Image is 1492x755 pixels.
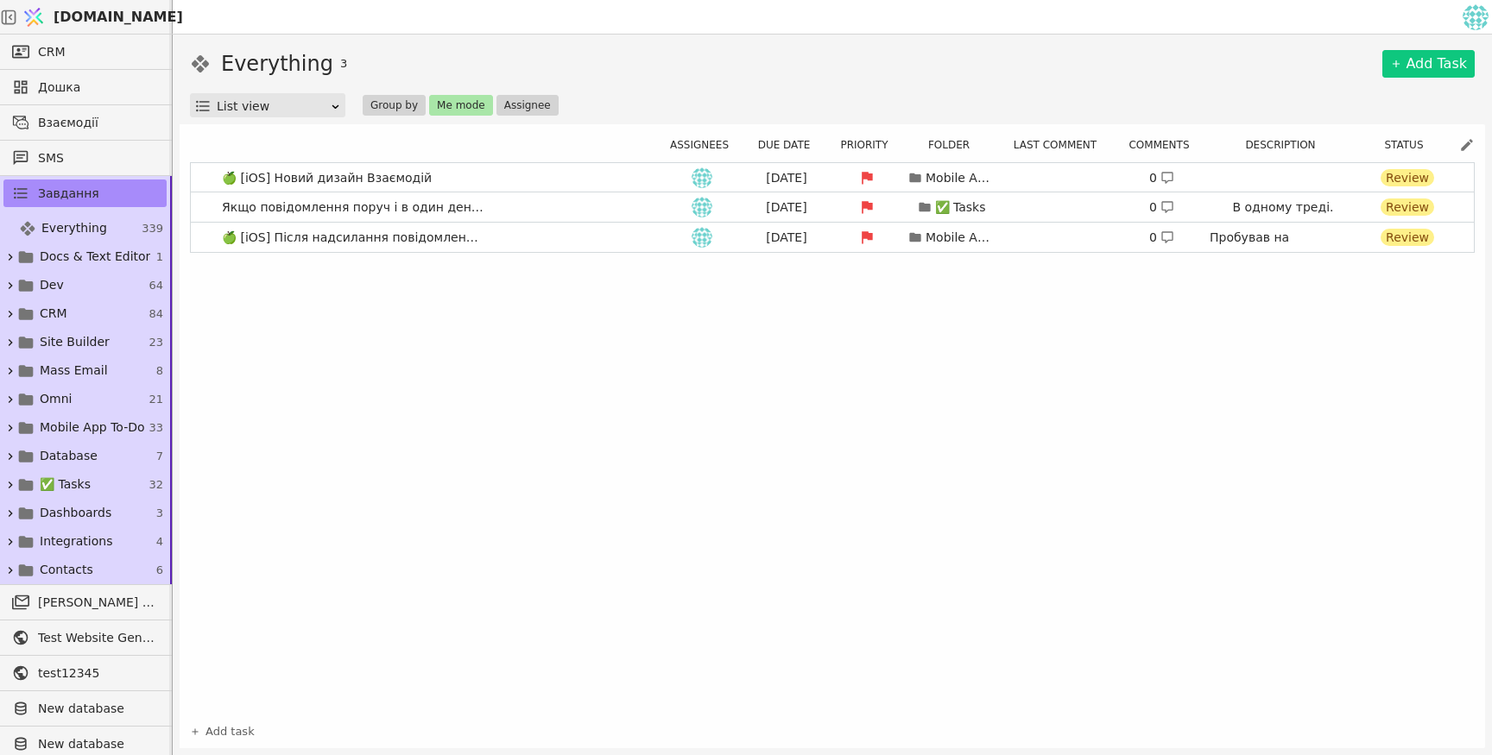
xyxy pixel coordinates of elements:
[692,167,712,188] img: ih
[38,43,66,61] span: CRM
[40,475,91,494] span: ✅ Tasks
[1379,135,1438,155] button: Status
[149,391,163,408] span: 21
[21,1,47,34] img: Logo
[38,114,158,132] span: Взаємодії
[190,723,255,740] a: Add task
[1240,135,1331,155] button: Description
[1149,198,1174,217] div: 0
[665,135,744,155] button: Assignees
[191,163,1474,192] a: 🍏 [iOS] Новий дизайн Взаємодійih[DATE]Mobile App To-Do0 Review
[17,1,173,34] a: [DOMAIN_NAME]
[835,135,903,155] button: Priority
[40,333,110,351] span: Site Builder
[3,588,167,616] a: [PERSON_NAME] розсилки
[156,533,163,551] span: 4
[40,362,108,380] span: Mass Email
[340,55,347,72] span: 3
[38,79,158,97] span: Дошка
[1233,198,1334,217] p: В одному треді.
[750,135,828,155] div: Due date
[40,390,72,408] span: Omni
[3,109,167,136] a: Взаємодії
[835,135,904,155] div: Priority
[1004,135,1116,155] div: Last comment
[926,169,995,187] p: Mobile App To-Do
[3,73,167,101] a: Дошка
[692,197,712,217] img: ih
[142,220,163,237] span: 339
[156,448,163,465] span: 7
[40,532,112,551] span: Integrations
[215,225,491,250] span: 🍏 [iOS] Після надсилання повідомлення його не видно
[1008,135,1112,155] button: Last comment
[38,149,158,167] span: SMS
[40,305,67,323] span: CRM
[149,305,163,323] span: 84
[363,95,426,116] button: Group by
[40,561,93,579] span: Contacts
[1149,169,1174,187] div: 0
[496,95,559,116] button: Assignee
[156,362,163,380] span: 8
[149,277,163,294] span: 64
[38,594,158,612] span: [PERSON_NAME] розсилки
[1210,229,1356,265] p: Пробував на [GEOGRAPHIC_DATA]
[38,185,99,203] span: Завдання
[40,447,98,465] span: Database
[149,419,163,437] span: 33
[215,166,439,191] span: 🍏 [iOS] Новий дизайн Взаємодій
[748,169,825,187] div: [DATE]
[1381,198,1434,216] div: Review
[40,276,64,294] span: Dev
[3,659,167,687] a: test12345
[40,504,111,522] span: Dashboards
[149,334,163,351] span: 23
[217,94,330,118] div: List view
[753,135,826,155] button: Due date
[1381,229,1434,246] div: Review
[156,505,163,522] span: 3
[666,135,743,155] div: Assignees
[935,198,986,217] p: ✅ Tasks
[38,629,158,647] span: Test Website General template
[429,95,493,116] button: Me mode
[205,723,255,740] span: Add task
[38,664,158,683] span: test12345
[54,7,183,28] span: [DOMAIN_NAME]
[156,562,163,579] span: 6
[3,144,167,172] a: SMS
[156,249,163,266] span: 1
[149,476,163,494] span: 32
[1381,169,1434,186] div: Review
[926,229,995,247] p: Mobile App To-Do
[191,192,1474,222] a: Якщо повідомлення поруч і в один день то мають бути разомih[DATE]✅ Tasks0 В одному треді.Review
[1382,50,1475,78] a: Add Task
[38,700,158,718] span: New database
[1463,4,1489,30] img: 5aac599d017e95b87b19a5333d21c178
[1212,135,1359,155] div: Description
[41,219,107,237] span: Everything
[1149,229,1174,247] div: 0
[40,418,145,437] span: Mobile App To-Do
[692,227,712,248] img: ih
[3,695,167,722] a: New database
[1123,135,1205,155] div: Comments
[221,48,333,79] h1: Everything
[1123,135,1204,155] button: Comments
[923,135,985,155] button: Folder
[748,198,825,217] div: [DATE]
[38,735,158,753] span: New database
[40,248,150,266] span: Docs & Text Editor
[3,38,167,66] a: CRM
[748,229,825,247] div: [DATE]
[215,195,491,220] span: Якщо повідомлення поруч і в один день то мають бути разом
[1366,135,1452,155] div: Status
[3,179,167,207] a: Завдання
[3,624,167,651] a: Test Website General template
[911,135,997,155] div: Folder
[191,223,1474,252] a: 🍏 [iOS] Після надсилання повідомлення його не видноih[DATE]Mobile App To-Do0 Пробував на [GEOGRAP...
